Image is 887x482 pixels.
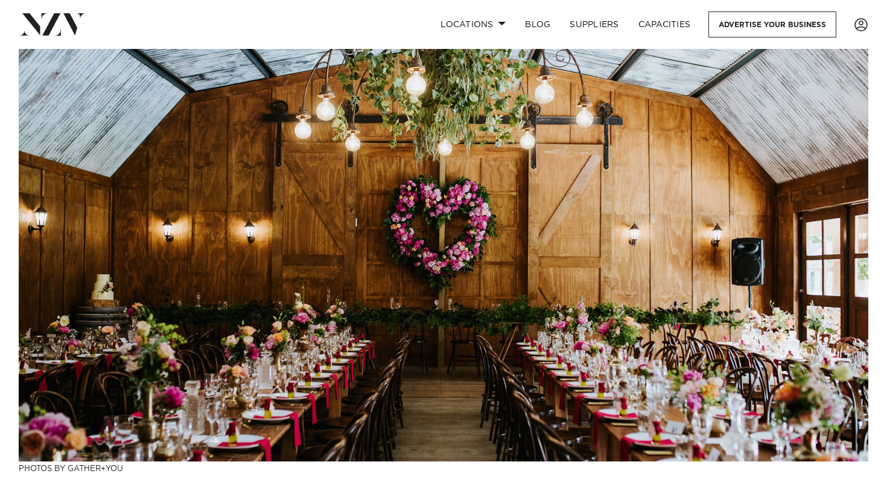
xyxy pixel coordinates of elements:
[708,11,836,37] a: Advertise your business
[431,11,515,37] a: Locations
[19,461,868,474] h3: Photos by Gather+You
[19,13,85,35] img: nzv-logo.png
[560,11,628,37] a: SUPPLIERS
[19,49,868,461] img: 20 Best Christchurch Wedding Venues
[629,11,701,37] a: Capacities
[515,11,560,37] a: BLOG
